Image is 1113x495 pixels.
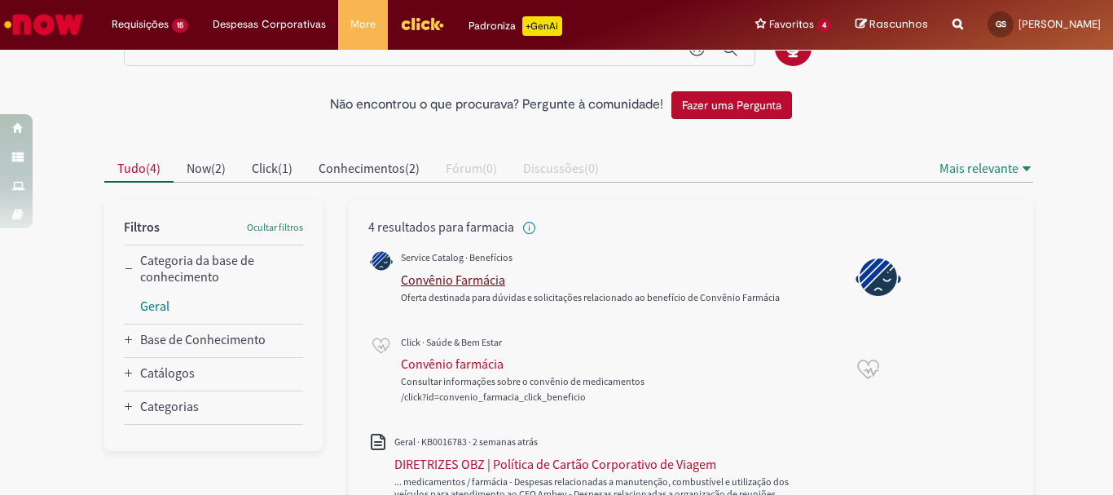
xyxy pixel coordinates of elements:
[769,16,814,33] span: Favoritos
[400,11,444,36] img: click_logo_yellow_360x200.png
[996,19,1006,29] span: GS
[817,19,831,33] span: 4
[213,16,326,33] span: Despesas Corporativas
[856,17,928,33] a: Rascunhos
[112,16,169,33] span: Requisições
[1018,17,1101,31] span: [PERSON_NAME]
[869,16,928,32] span: Rascunhos
[2,8,86,41] img: ServiceNow
[172,19,188,33] span: 15
[522,16,562,36] p: +GenAi
[330,98,663,113] h2: Não encontrou o que procurava? Pergunte à comunidade!
[350,16,376,33] span: More
[469,16,562,36] div: Padroniza
[671,91,792,119] button: Fazer uma Pergunta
